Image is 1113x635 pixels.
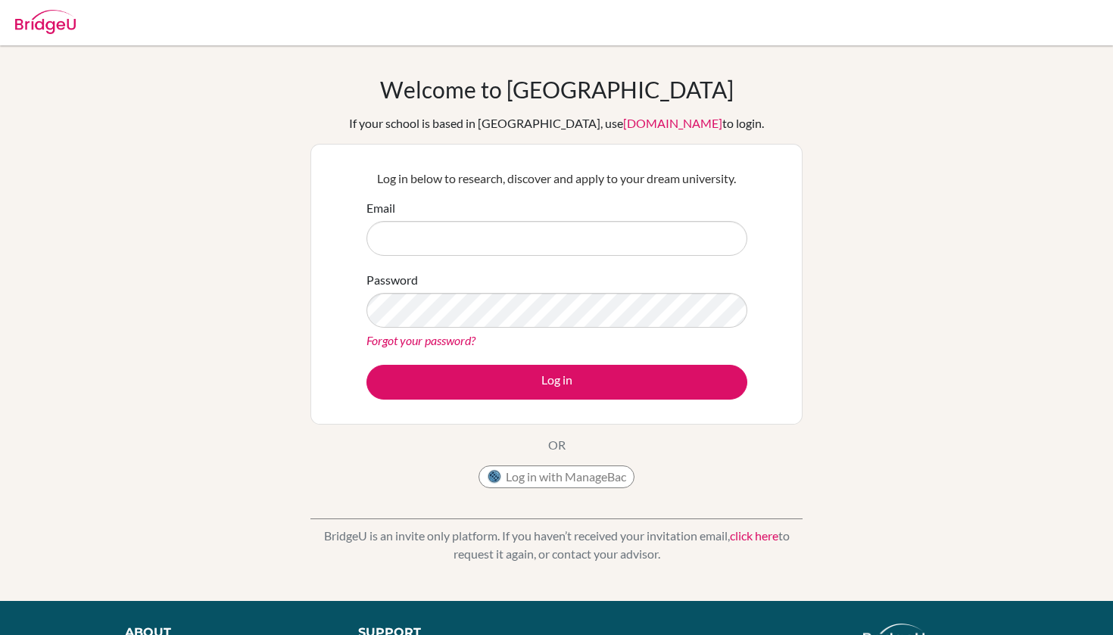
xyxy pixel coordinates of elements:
a: [DOMAIN_NAME] [623,116,722,130]
p: OR [548,436,566,454]
p: Log in below to research, discover and apply to your dream university. [366,170,747,188]
a: click here [730,528,778,543]
h1: Welcome to [GEOGRAPHIC_DATA] [380,76,734,103]
a: Forgot your password? [366,333,475,347]
label: Password [366,271,418,289]
p: BridgeU is an invite only platform. If you haven’t received your invitation email, to request it ... [310,527,803,563]
button: Log in [366,365,747,400]
button: Log in with ManageBac [479,465,634,488]
div: If your school is based in [GEOGRAPHIC_DATA], use to login. [349,114,764,132]
label: Email [366,199,395,217]
img: Bridge-U [15,10,76,34]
